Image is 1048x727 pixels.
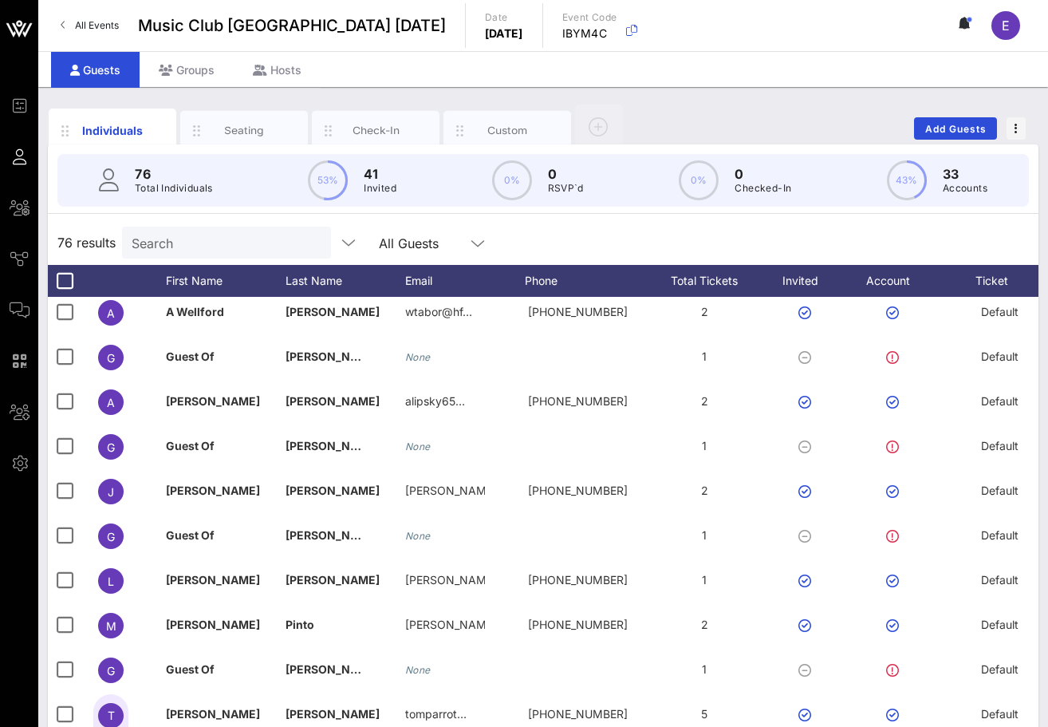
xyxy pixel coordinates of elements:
span: +17047437117 [528,707,628,721]
span: A Wellford [166,305,224,318]
div: Seating [209,123,280,138]
span: +17047547747 [528,484,628,497]
p: 76 [135,164,213,184]
span: +19177838532 [528,394,628,408]
div: 1 [644,334,764,379]
span: Default [981,618,1018,631]
div: First Name [166,265,286,297]
div: Last Name [286,265,405,297]
div: 1 [644,558,764,603]
div: All Guests [369,227,497,259]
i: None [405,441,431,452]
div: Guests [51,52,140,88]
div: 2 [644,290,764,334]
span: +19173639796 [528,618,628,631]
span: [PERSON_NAME] [166,573,260,587]
span: T [108,709,115,722]
div: Email [405,265,525,297]
p: [PERSON_NAME]… [405,558,485,603]
span: [PERSON_NAME] [166,394,260,408]
span: J [108,485,114,499]
p: 0 [548,164,584,184]
span: Music Club [GEOGRAPHIC_DATA] [DATE] [138,14,446,38]
span: M [106,619,116,633]
div: E [991,11,1020,40]
div: 2 [644,468,764,513]
p: Date [485,10,523,26]
span: +19149244847 [528,573,628,587]
span: Default [981,439,1018,452]
span: [PERSON_NAME] [286,573,380,587]
div: 1 [644,424,764,468]
p: 0 [735,164,791,184]
div: 1 [644,647,764,692]
span: L [108,575,114,588]
div: Account [852,265,940,297]
span: Guest Of [166,662,215,676]
span: Pinto [286,618,314,631]
span: [PERSON_NAME] [286,439,380,452]
p: [PERSON_NAME]@[PERSON_NAME]… [405,468,485,513]
i: None [405,351,431,363]
span: G [107,441,115,454]
span: Default [981,484,1018,497]
button: Add Guests [914,117,997,140]
span: [PERSON_NAME] [286,350,380,363]
p: IBYM4C [562,26,617,41]
p: [PERSON_NAME].m… [405,603,485,647]
span: [PERSON_NAME] [286,484,380,497]
span: All Events [75,19,119,31]
span: G [107,351,115,365]
p: alipsky65… [405,379,465,424]
span: 76 results [57,233,116,252]
span: Default [981,707,1018,721]
i: None [405,664,431,676]
span: Default [981,305,1018,318]
div: 2 [644,379,764,424]
span: G [107,530,115,543]
p: Checked-In [735,180,791,196]
div: Check-In [341,123,412,138]
p: RSVP`d [548,180,584,196]
span: [PERSON_NAME] [286,394,380,408]
span: +17049055194 [528,305,628,318]
i: None [405,530,431,542]
div: 1 [644,513,764,558]
span: [PERSON_NAME] [286,707,380,721]
span: [PERSON_NAME] [286,662,380,676]
span: [PERSON_NAME] [166,484,260,497]
span: Guest Of [166,350,215,363]
span: [PERSON_NAME] [166,707,260,721]
span: Default [981,573,1018,587]
span: [PERSON_NAME] [286,305,380,318]
span: [PERSON_NAME] [166,618,260,631]
span: Guest Of [166,439,215,452]
span: A [107,396,115,409]
div: Individuals [77,122,148,139]
span: E [1002,18,1010,34]
span: G [107,664,115,678]
p: wtabor@hf… [405,290,472,334]
div: Custom [472,123,543,138]
span: Default [981,350,1018,363]
span: Add Guests [924,123,987,135]
div: Phone [525,265,644,297]
p: Accounts [943,180,987,196]
p: Invited [364,180,396,196]
div: Total Tickets [644,265,764,297]
p: 41 [364,164,396,184]
p: Event Code [562,10,617,26]
div: Groups [140,52,234,88]
p: [DATE] [485,26,523,41]
p: 33 [943,164,987,184]
span: Guest Of [166,528,215,542]
span: Default [981,528,1018,542]
span: A [107,306,115,320]
span: [PERSON_NAME] [286,528,380,542]
div: 2 [644,603,764,647]
span: Default [981,662,1018,676]
a: All Events [51,13,128,38]
p: Total Individuals [135,180,213,196]
div: Invited [764,265,852,297]
div: Hosts [234,52,321,88]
